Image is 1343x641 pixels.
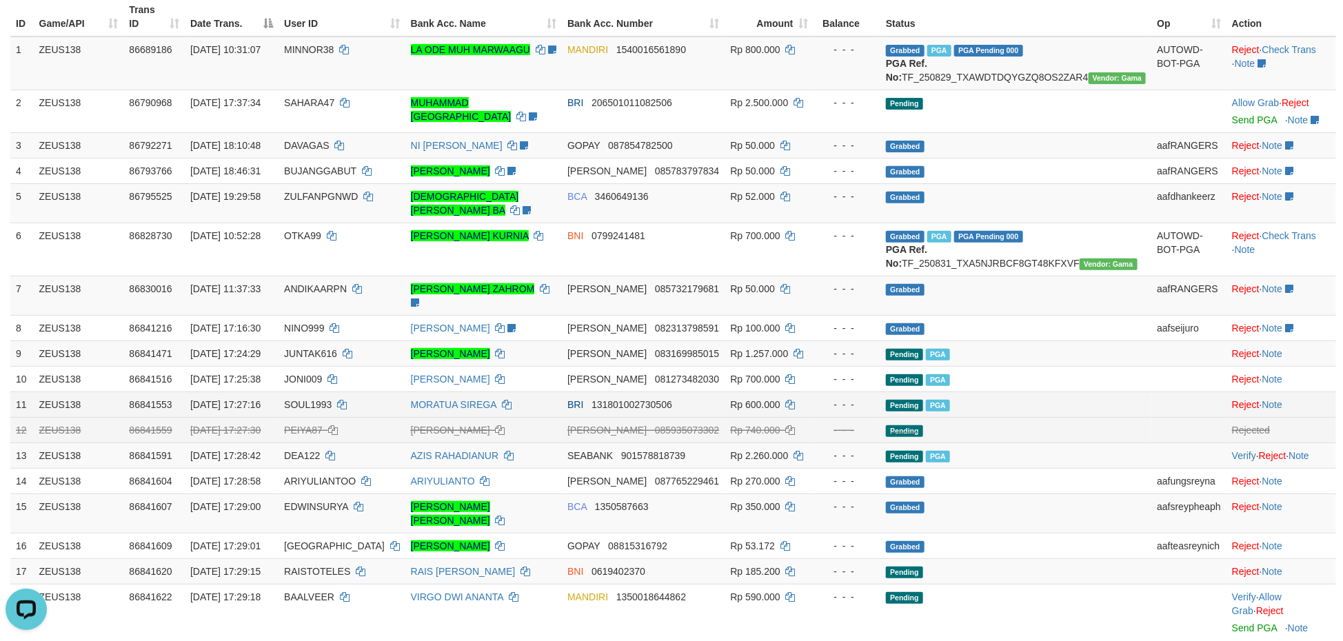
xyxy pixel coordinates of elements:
a: Reject [1232,140,1260,151]
span: [DATE] 17:29:15 [190,566,261,577]
td: AUTOWD-BOT-PGA [1151,223,1226,276]
td: 14 [10,468,34,494]
td: · · [1226,442,1336,468]
span: [PERSON_NAME] [567,425,647,436]
a: Note [1262,323,1283,334]
a: AZIS RAHADIANUR [411,450,499,461]
td: 17 [10,558,34,584]
td: ZEUS138 [34,132,124,158]
span: Rp 600.000 [730,399,780,410]
span: [DATE] 17:28:42 [190,450,261,461]
span: BNI [567,230,583,241]
td: · [1226,158,1336,183]
div: - - - [820,539,876,553]
span: 86792271 [129,140,172,151]
span: [PERSON_NAME] [567,283,647,294]
span: Rp 52.000 [730,191,775,202]
span: [DATE] 10:52:28 [190,230,261,241]
span: 86795525 [129,191,172,202]
span: [PERSON_NAME] [567,374,647,385]
a: Send PGA [1232,114,1277,125]
td: 4 [10,158,34,183]
span: Grabbed [886,284,925,296]
a: Verify [1232,591,1256,602]
td: ZEUS138 [34,533,124,558]
td: ZEUS138 [34,391,124,417]
span: Rp 50.000 [730,165,775,176]
a: Note [1262,283,1283,294]
span: 86793766 [129,165,172,176]
div: - - - [820,139,876,152]
span: BCA [567,501,587,512]
span: BUJANGGABUT [284,165,356,176]
span: Copy 0619402370 to clipboard [592,566,645,577]
a: Note [1235,244,1255,255]
span: DEA122 [284,450,320,461]
span: Grabbed [886,192,925,203]
span: Marked by aafRornrotha [926,374,950,386]
td: aafungsreyna [1151,468,1226,494]
td: 9 [10,340,34,366]
span: Copy 085783797834 to clipboard [655,165,719,176]
span: Rp 50.000 [730,283,775,294]
span: Pending [886,567,923,578]
td: 6 [10,223,34,276]
span: 86790968 [129,97,172,108]
a: Reject [1232,476,1260,487]
span: [DATE] 17:29:01 [190,540,261,551]
a: Note [1262,374,1283,385]
span: DAVAGAS [284,140,330,151]
td: · [1226,558,1336,584]
div: - - - [820,164,876,178]
a: Reject [1232,191,1260,202]
td: · [1226,90,1336,132]
span: Copy 082313798591 to clipboard [655,323,719,334]
div: - - - [820,564,876,578]
span: Rp 185.200 [730,566,780,577]
a: MUHAMMAD [GEOGRAPHIC_DATA] [411,97,512,122]
a: [PERSON_NAME] KURNIA [411,230,529,241]
span: Copy 901578818739 to clipboard [621,450,685,461]
span: Pending [886,400,923,411]
a: [PERSON_NAME] [411,540,490,551]
td: · · [1226,223,1336,276]
a: Reject [1232,230,1260,241]
div: - - - [820,282,876,296]
td: aafRANGERS [1151,158,1226,183]
span: Grabbed [886,502,925,513]
td: aafteasreynich [1151,533,1226,558]
a: [PERSON_NAME] [411,425,490,436]
span: 86841591 [129,450,172,461]
span: GOPAY [567,140,600,151]
td: · · [1226,37,1336,90]
span: Rp 1.257.000 [730,348,788,359]
td: ZEUS138 [34,558,124,584]
a: Note [1262,348,1283,359]
span: Marked by aafkaynarin [926,400,950,411]
div: - - - [820,229,876,243]
td: · [1226,494,1336,533]
span: [DATE] 17:25:38 [190,374,261,385]
td: · · [1226,584,1336,640]
div: - - - [820,190,876,203]
span: 86841620 [129,566,172,577]
a: MORATUA SIREGA [411,399,496,410]
a: [PERSON_NAME] ZAHROM [411,283,535,294]
a: Reject [1232,348,1260,359]
span: Rp 50.000 [730,140,775,151]
a: Check Trans [1262,44,1317,55]
span: Copy 081273482030 to clipboard [655,374,719,385]
a: [PERSON_NAME] [411,348,490,359]
td: 3 [10,132,34,158]
span: Rp 270.000 [730,476,780,487]
span: 86841609 [129,540,172,551]
span: BRI [567,399,583,410]
span: 86689186 [129,44,172,55]
span: [PERSON_NAME] [567,476,647,487]
span: · [1232,591,1282,616]
span: [DATE] 17:29:18 [190,591,261,602]
td: 1 [10,37,34,90]
a: RAIS [PERSON_NAME] [411,566,516,577]
td: ZEUS138 [34,584,124,640]
span: ANDIKAARPN [284,283,347,294]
